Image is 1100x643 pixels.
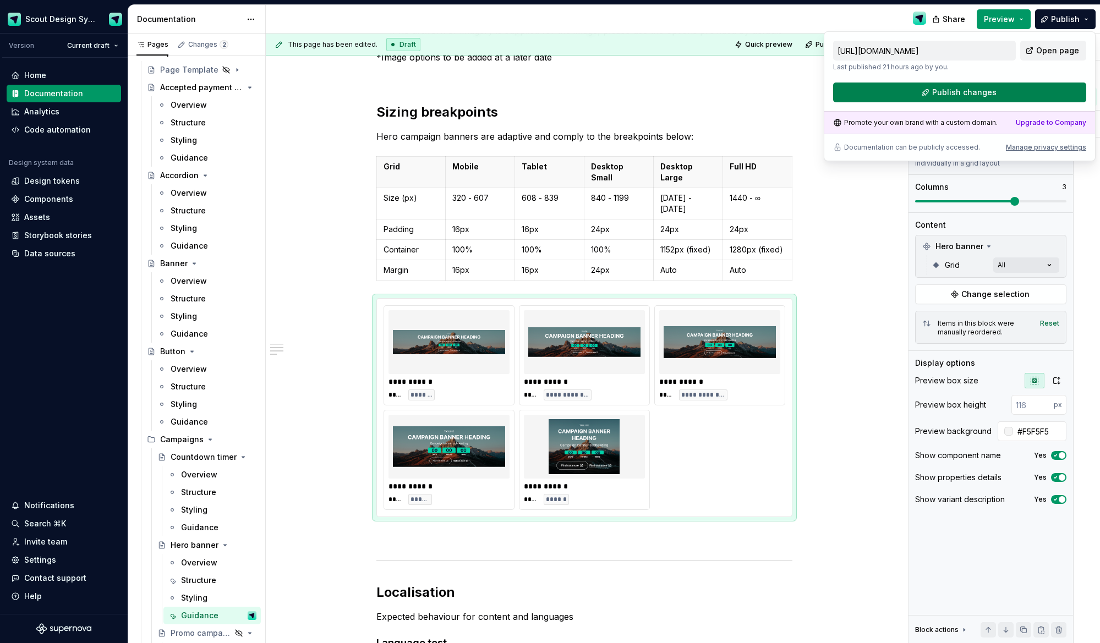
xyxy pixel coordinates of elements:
label: Yes [1034,473,1047,482]
div: Data sources [24,248,75,259]
div: Page Template [160,64,218,75]
label: Yes [1034,495,1047,504]
p: Expected behaviour for content and languages [376,610,792,623]
div: Columns [915,182,949,193]
button: Publish changes [833,83,1086,102]
div: Guidance [171,328,208,339]
p: 16px [522,224,577,235]
a: Settings [7,551,121,569]
div: Guidance [181,522,218,533]
div: Code automation [24,124,91,135]
button: Contact support [7,569,121,587]
div: Promo campaign banner [171,628,231,639]
p: 1440 - ∞ [730,193,785,204]
p: 840 - 1199 [591,193,647,204]
div: Design tokens [24,175,80,186]
a: Overview [153,96,261,114]
a: Guidance [153,413,261,431]
p: Size (px) [384,193,439,204]
button: Share [927,9,972,29]
div: Help [24,591,42,602]
div: Styling [171,311,197,322]
p: Margin [384,265,439,276]
span: Change selection [961,289,1030,300]
a: Open page [1020,41,1086,61]
h2: Localisation [376,584,792,601]
a: Promo campaign banner [153,624,261,642]
div: Structure [181,575,216,586]
p: px [1054,400,1062,409]
div: Accepted payment types [160,82,243,93]
p: Desktop Small [591,161,647,183]
p: 100% [452,244,508,255]
a: Styling [153,307,261,325]
a: Structure [153,290,261,307]
a: Structure [163,483,261,501]
a: Overview [153,184,261,202]
a: Structure [163,571,261,589]
a: Design tokens [7,172,121,190]
div: Show properties details [915,472,1002,483]
p: 100% [522,244,577,255]
span: Publish changes [816,40,869,49]
p: 24px [591,224,647,235]
svg: Supernova Logo [36,623,91,634]
a: Invite team [7,533,121,551]
div: Overview [171,364,207,375]
div: Reset [1040,319,1059,328]
div: Guidance [171,152,208,163]
a: Guidance [163,519,261,536]
a: Countdown timer [153,448,261,466]
div: Hero banner [918,238,1064,255]
button: All [993,257,1059,273]
p: 16px [452,224,508,235]
p: [DATE] - [DATE] [660,193,716,215]
div: Overview [171,100,207,111]
div: Upgrade to Company [1016,118,1086,127]
a: Structure [153,114,261,131]
p: 16px [522,265,577,276]
a: Overview [163,554,261,571]
div: Items in this block were manually reordered. [938,319,1033,337]
button: Search ⌘K [7,515,121,532]
div: Notifications [24,500,74,511]
div: Banner [160,258,188,269]
p: 3 [1062,183,1066,191]
div: Campaigns [143,431,261,448]
button: Change selection [915,284,1066,304]
div: Structure [171,117,206,128]
div: Home [24,70,46,81]
div: Styling [171,223,197,234]
div: Structure [181,487,216,498]
a: Overview [153,360,261,378]
p: Last published 21 hours ago by you. [833,63,1016,72]
a: Guidance [153,149,261,167]
a: Page Template [143,61,261,79]
p: 320 - 607 [452,193,508,204]
div: Scout Design System [25,14,96,25]
p: Documentation can be publicly accessed. [844,143,980,152]
p: 1152px (fixed) [660,244,716,255]
div: Overview [171,188,207,199]
a: Guidance [153,325,261,343]
div: Assets [24,212,50,223]
span: Draft [399,40,416,49]
div: Documentation [24,88,83,99]
p: Full HD [730,161,785,172]
span: Publish changes [932,87,997,98]
span: Open page [1036,45,1079,56]
a: Styling [163,589,261,607]
div: Manage privacy settings [1006,143,1086,152]
a: Analytics [7,103,121,120]
a: Home [7,67,121,84]
p: 24px [730,224,785,235]
p: Tablet [522,161,577,172]
p: Container [384,244,439,255]
a: Overview [153,272,261,290]
button: Publish [1035,9,1096,29]
div: Content [915,219,946,230]
div: Show component name [915,450,1001,461]
span: Quick preview [745,40,792,49]
div: Overview [181,469,217,480]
